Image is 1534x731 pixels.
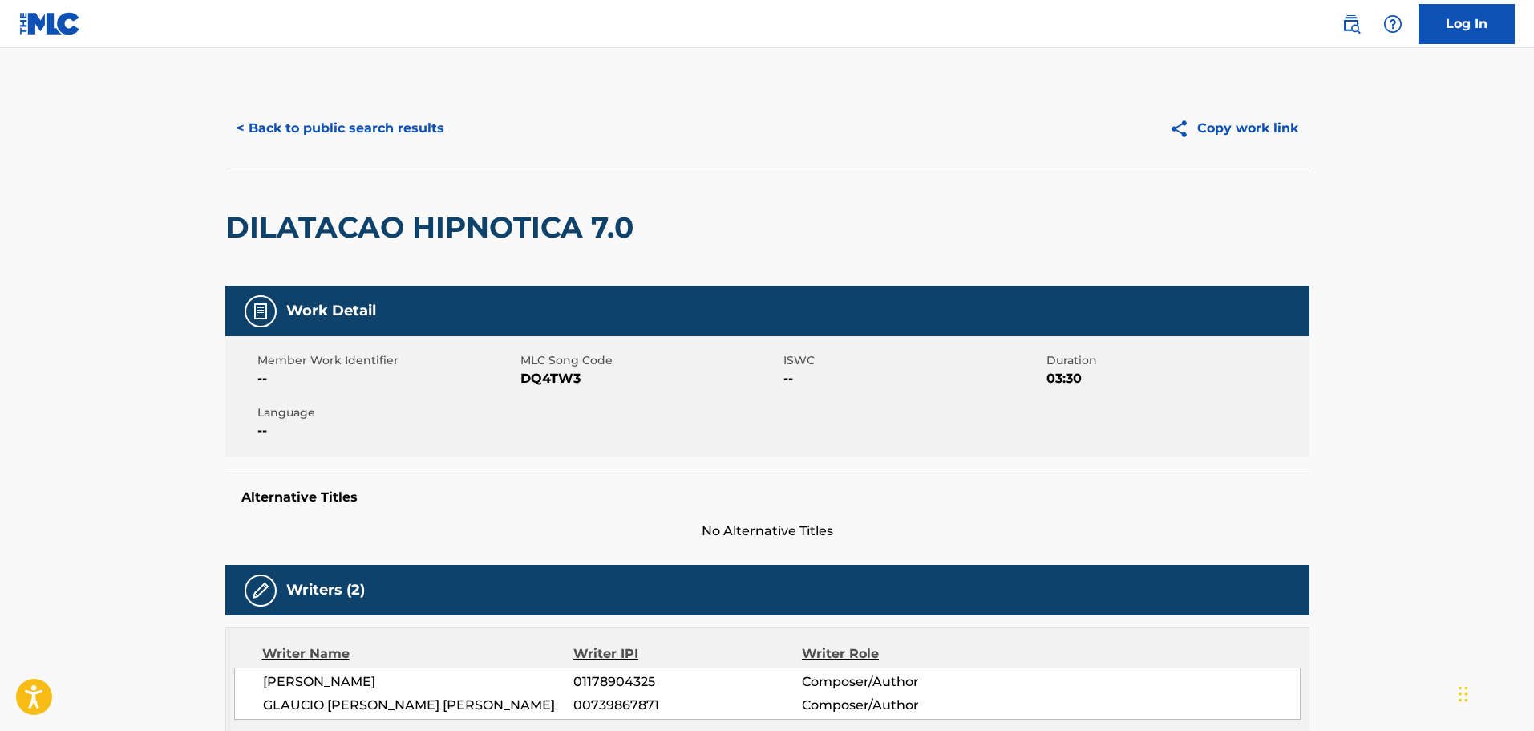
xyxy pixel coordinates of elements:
[783,369,1042,388] span: --
[1169,119,1197,139] img: Copy work link
[802,696,1010,715] span: Composer/Author
[1046,352,1305,369] span: Duration
[802,672,1010,692] span: Composer/Author
[520,352,779,369] span: MLC Song Code
[263,696,574,715] span: GLAUCIO [PERSON_NAME] [PERSON_NAME]
[257,421,516,441] span: --
[520,369,779,388] span: DQ4TW3
[225,108,455,148] button: < Back to public search results
[251,581,270,600] img: Writers
[1383,14,1402,34] img: help
[573,644,802,664] div: Writer IPI
[783,352,1042,369] span: ISWC
[262,644,574,664] div: Writer Name
[1335,8,1367,40] a: Public Search
[225,522,1309,541] span: No Alternative Titles
[1459,670,1468,718] div: Drag
[251,302,270,321] img: Work Detail
[1342,14,1361,34] img: search
[1158,108,1309,148] button: Copy work link
[1377,8,1409,40] div: Help
[1419,4,1515,44] a: Log In
[573,696,801,715] span: 00739867871
[19,12,81,35] img: MLC Logo
[802,644,1010,664] div: Writer Role
[241,489,1293,506] h5: Alternative Titles
[225,209,642,246] h2: DILATACAO HIPNOTICA 7.0
[257,369,516,388] span: --
[1046,369,1305,388] span: 03:30
[257,352,516,369] span: Member Work Identifier
[1454,654,1534,731] iframe: Chat Widget
[263,672,574,692] span: [PERSON_NAME]
[286,581,365,599] h5: Writers (2)
[286,302,376,320] h5: Work Detail
[573,672,801,692] span: 01178904325
[257,404,516,421] span: Language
